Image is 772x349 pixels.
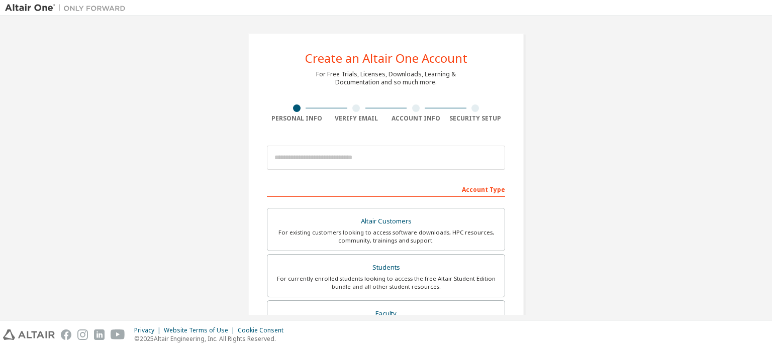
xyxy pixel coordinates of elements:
div: Website Terms of Use [164,326,238,334]
div: For existing customers looking to access software downloads, HPC resources, community, trainings ... [273,228,499,245]
img: altair_logo.svg [3,329,55,340]
img: youtube.svg [111,329,125,340]
div: Faculty [273,307,499,321]
div: For Free Trials, Licenses, Downloads, Learning & Documentation and so much more. [316,70,456,86]
div: Privacy [134,326,164,334]
div: Create an Altair One Account [305,52,467,64]
div: Students [273,261,499,275]
div: Account Info [386,114,446,123]
div: Altair Customers [273,214,499,228]
div: Cookie Consent [238,326,289,334]
div: Security Setup [446,114,506,123]
div: Verify Email [327,114,387,123]
img: instagram.svg [77,329,88,340]
img: facebook.svg [61,329,71,340]
img: linkedin.svg [94,329,105,340]
div: Personal Info [267,114,327,123]
img: Altair One [5,3,131,13]
div: For currently enrolled students looking to access the free Altair Student Edition bundle and all ... [273,275,499,291]
p: © 2025 Altair Engineering, Inc. All Rights Reserved. [134,334,289,343]
div: Account Type [267,181,505,197]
